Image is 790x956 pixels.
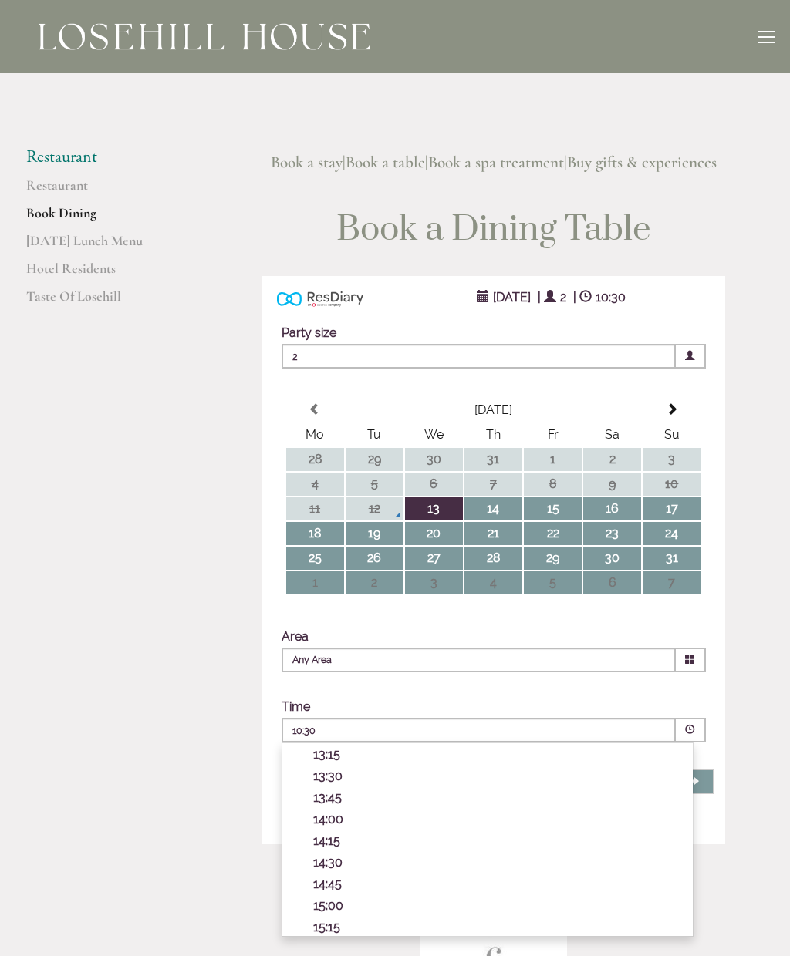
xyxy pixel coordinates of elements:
[643,497,701,520] td: 17
[464,448,522,471] td: 31
[643,522,701,545] td: 24
[405,497,463,520] td: 13
[643,547,701,570] td: 31
[428,153,564,172] a: Book a spa treatment
[524,473,582,496] td: 8
[286,497,344,520] td: 11
[464,473,522,496] td: 7
[292,724,572,738] p: 10:30
[286,448,344,471] td: 28
[567,153,717,172] a: Buy gifts & experiences
[524,571,582,594] td: 5
[643,571,701,594] td: 7
[271,153,343,172] a: Book a stay
[583,473,641,496] td: 9
[286,522,344,545] td: 18
[643,448,701,471] td: 3
[313,790,677,805] p: 13:45
[405,547,463,570] td: 27
[286,571,344,594] td: 1
[524,448,582,471] td: 1
[464,497,522,520] td: 14
[346,423,403,446] th: Tu
[39,23,370,50] img: Losehill House
[313,920,677,934] p: 15:15
[26,232,174,260] a: [DATE] Lunch Menu
[524,547,582,570] td: 29
[643,473,701,496] td: 10
[286,473,344,496] td: 4
[282,699,310,714] label: Time
[524,522,582,545] td: 22
[464,571,522,594] td: 4
[26,260,174,288] a: Hotel Residents
[346,399,642,422] th: Select Month
[277,288,363,310] img: Powered by ResDiary
[313,769,677,783] p: 13:30
[223,210,764,249] h1: Book a Dining Table
[405,571,463,594] td: 3
[346,473,403,496] td: 5
[524,497,582,520] td: 15
[282,344,676,369] span: 2
[346,153,425,172] a: Book a table
[538,290,541,305] span: |
[286,423,344,446] th: Mo
[26,204,174,232] a: Book Dining
[583,497,641,520] td: 16
[405,423,463,446] th: We
[309,403,321,416] span: Previous Month
[583,448,641,471] td: 2
[223,147,764,178] h3: | | |
[26,288,174,315] a: Taste Of Losehill
[666,403,678,416] span: Next Month
[313,898,677,913] p: 15:00
[346,522,403,545] td: 19
[346,497,403,520] td: 12
[286,547,344,570] td: 25
[346,547,403,570] td: 26
[464,423,522,446] th: Th
[583,571,641,594] td: 6
[556,286,570,308] span: 2
[26,147,174,167] li: Restaurant
[405,473,463,496] td: 6
[583,522,641,545] td: 23
[464,522,522,545] td: 21
[524,423,582,446] th: Fr
[313,877,677,891] p: 14:45
[313,747,677,762] p: 13:15
[643,423,701,446] th: Su
[583,547,641,570] td: 30
[26,177,174,204] a: Restaurant
[313,833,677,848] p: 14:15
[346,571,403,594] td: 2
[282,629,309,644] label: Area
[313,812,677,826] p: 14:00
[282,325,336,340] label: Party size
[405,448,463,471] td: 30
[592,286,630,308] span: 10:30
[489,286,535,308] span: [DATE]
[464,547,522,570] td: 28
[583,423,641,446] th: Sa
[405,522,463,545] td: 20
[573,290,576,305] span: |
[313,855,677,870] p: 14:30
[346,448,403,471] td: 29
